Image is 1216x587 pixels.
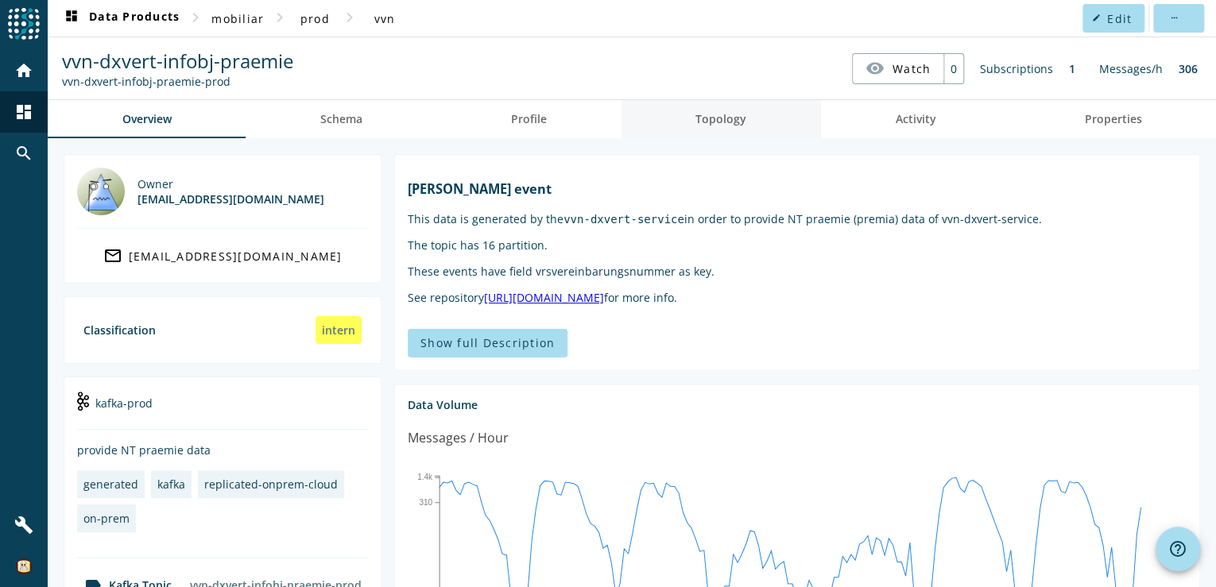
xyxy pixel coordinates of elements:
mat-icon: build [14,516,33,535]
div: Owner [137,176,324,191]
text: 1.4k [417,473,433,481]
span: Activity [895,114,935,125]
div: kafka-prod [77,390,368,430]
button: Watch [853,54,943,83]
mat-icon: edit [1092,14,1101,22]
div: intern [316,316,362,344]
div: Kafka Topic: vvn-dxvert-infobj-praemie-prod [62,74,293,89]
p: This data is generated by the in order to provide NT praemie (premia) data of vvn-dxvert-service. [408,211,1187,226]
button: Data Products [56,4,186,33]
span: Properties [1084,114,1141,125]
mat-icon: chevron_right [186,8,205,27]
mat-icon: help_outline [1168,539,1187,558]
div: provide NT praemie data [77,442,368,458]
mat-icon: chevron_right [340,8,359,27]
div: Messages/h [1091,53,1171,84]
a: [EMAIL_ADDRESS][DOMAIN_NAME] [77,241,368,270]
div: Messages / Hour [408,428,509,448]
img: spoud-logo.svg [8,8,40,40]
div: kafka [157,477,185,492]
p: These events have field vrsvereinbarungsnummer as key. [408,264,1187,279]
p: See repository for more info. [408,290,1187,305]
div: [EMAIL_ADDRESS][DOMAIN_NAME] [129,249,343,264]
button: prod [289,4,340,33]
p: The topic has 16 partition. [408,238,1187,253]
span: Data Products [62,9,180,28]
code: vvn-dxvert-service [563,213,684,226]
span: vvn [374,11,396,26]
div: 1 [1061,53,1083,84]
div: 0 [943,54,963,83]
span: Schema [320,114,362,125]
div: generated [83,477,138,492]
img: lotus@mobi.ch [77,168,125,215]
button: vvn [359,4,410,33]
img: 2d77831b3fd341734dc3f4414599b1bd [16,558,32,574]
text: 310 [419,498,432,507]
div: Subscriptions [972,53,1061,84]
button: Edit [1082,4,1144,33]
h1: [PERSON_NAME] event [408,180,1187,198]
mat-icon: chevron_right [270,8,289,27]
mat-icon: home [14,61,33,80]
button: mobiliar [205,4,270,33]
button: Show full Description [408,329,567,357]
div: replicated-onprem-cloud [204,477,338,492]
div: Classification [83,322,156,338]
span: Edit [1107,11,1132,26]
div: on-prem [83,511,130,526]
span: Profile [511,114,547,125]
span: Topology [695,114,746,125]
span: mobiliar [211,11,264,26]
span: prod [300,11,330,26]
a: [URL][DOMAIN_NAME] [484,290,604,305]
mat-icon: dashboard [14,102,33,122]
span: Watch [893,55,931,83]
mat-icon: mail_outline [103,246,122,265]
span: Overview [122,114,172,125]
mat-icon: search [14,144,33,163]
div: [EMAIL_ADDRESS][DOMAIN_NAME] [137,191,324,207]
div: Data Volume [408,397,1187,412]
span: Show full Description [420,335,555,350]
mat-icon: more_horiz [1169,14,1178,22]
span: vvn-dxvert-infobj-praemie [62,48,293,74]
mat-icon: visibility [866,59,885,78]
img: kafka-prod [77,392,89,411]
mat-icon: dashboard [62,9,81,28]
div: 306 [1171,53,1206,84]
